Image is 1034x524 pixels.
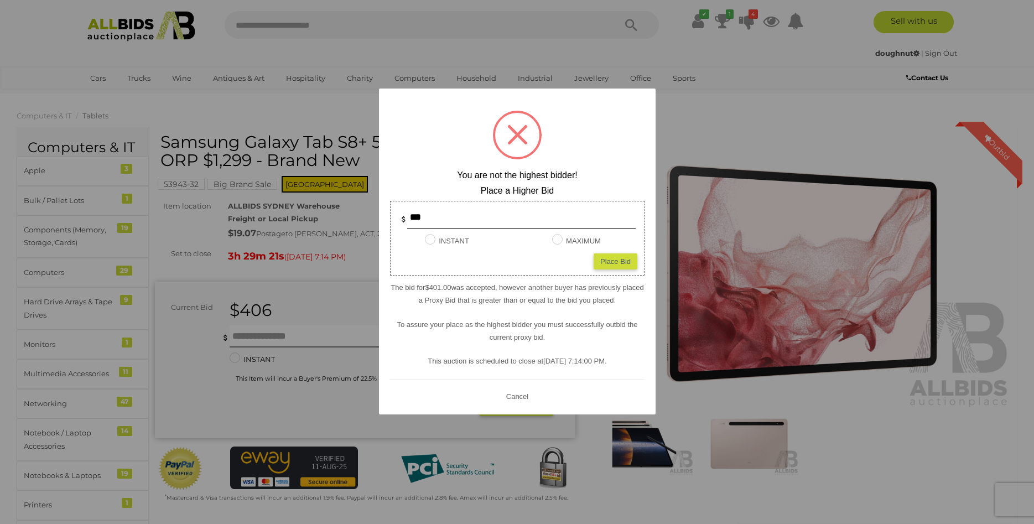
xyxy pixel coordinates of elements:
[390,281,645,307] p: The bid for was accepted, however another buyer has previously placed a Proxy Bid that is greater...
[390,170,645,180] h2: You are not the highest bidder!
[425,235,469,247] label: INSTANT
[390,355,645,367] p: This auction is scheduled to close at .
[552,235,601,247] label: MAXIMUM
[502,389,531,403] button: Cancel
[543,357,605,365] span: [DATE] 7:14:00 PM
[425,283,451,291] span: $401.00
[594,253,637,269] div: Place Bid
[390,185,645,195] h2: Place a Higher Bid
[390,318,645,344] p: To assure your place as the highest bidder you must successfully outbid the current proxy bid.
